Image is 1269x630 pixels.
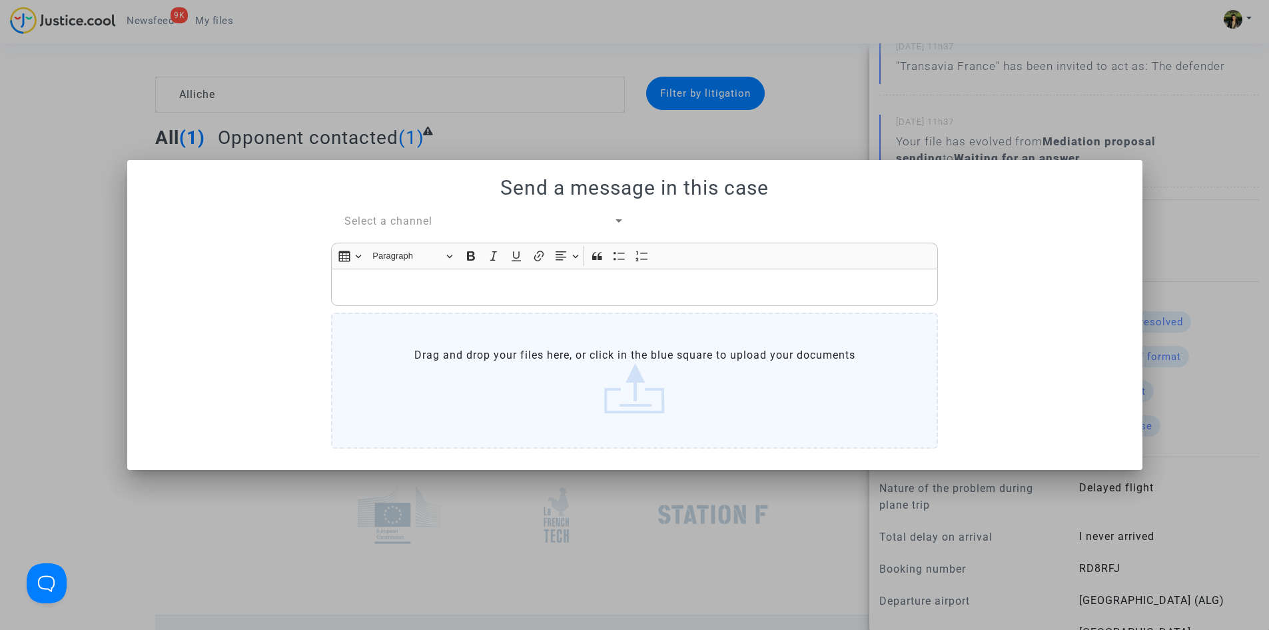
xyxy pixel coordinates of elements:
[372,248,442,264] span: Paragraph
[366,246,458,267] button: Paragraph
[331,243,938,269] div: Editor toolbar
[331,269,938,306] div: Rich Text Editor, main
[143,176,1126,200] h1: Send a message in this case
[27,563,67,603] iframe: Help Scout Beacon - Open
[344,215,432,227] span: Select a channel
